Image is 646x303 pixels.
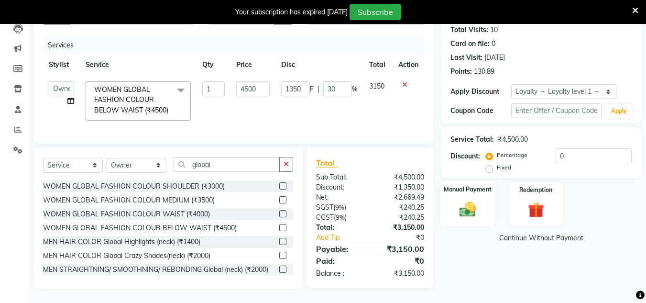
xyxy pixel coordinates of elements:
th: Service [80,54,197,76]
label: Manual Payment [444,185,492,194]
div: ₹240.25 [370,202,431,213]
th: Total [363,54,393,76]
span: WOMEN GLOBAL FASHION COLOUR BELOW WAIST (₹4500) [94,85,168,114]
div: Services [44,36,431,54]
span: 3150 [369,82,384,90]
input: Enter Offer / Coupon Code [511,103,602,118]
div: [DATE] [484,53,505,63]
span: % [352,84,358,94]
th: Action [393,54,424,76]
div: 10 [490,25,498,35]
th: Disc [275,54,363,76]
div: Payable: [309,243,370,255]
div: ₹0 [370,255,431,267]
div: Coupon Code [450,106,511,116]
span: SGST [316,203,333,212]
div: ( ) [309,202,370,213]
div: ₹4,500.00 [370,172,431,182]
div: MEN STRAIGHTNING/ SMOOTHNING/ REBONDING Global (neck) (₹2000) [43,265,268,275]
div: Your subscription has expired [DATE] [235,7,348,17]
label: Redemption [519,186,552,194]
label: Fixed [497,163,511,172]
th: Stylist [43,54,80,76]
div: ₹240.25 [370,213,431,223]
div: MEN HAIR COLOR Global Crazy Shades(neck) (₹2000) [43,251,210,261]
div: Balance : [309,269,370,279]
button: Apply [605,104,633,118]
div: Card on file: [450,39,490,49]
a: x [168,106,173,114]
div: ( ) [309,213,370,223]
th: Qty [197,54,231,76]
div: ₹2,669.49 [370,192,431,202]
div: 130.89 [474,67,494,77]
div: Paid: [309,255,370,267]
div: Last Visit: [450,53,482,63]
img: _gift.svg [523,200,549,220]
div: ₹3,150.00 [370,223,431,233]
div: Service Total: [450,135,494,145]
div: WOMEN GLOBAL FASHION COLOUR MEDIUM (₹3500) [43,195,215,205]
div: Apply Discount [450,87,511,97]
label: Percentage [497,151,527,159]
span: Total [316,158,338,168]
div: ₹1,350.00 [370,182,431,192]
span: | [318,84,319,94]
span: CGST [316,213,334,222]
div: ₹4,500.00 [498,135,528,145]
div: WOMEN GLOBAL FASHION COLOUR SHOULDER (₹3000) [43,181,225,191]
div: WOMEN GLOBAL FASHION COLOUR BELOW WAIST (₹4500) [43,223,237,233]
div: Discount: [309,182,370,192]
div: ₹0 [381,233,432,243]
div: Points: [450,67,472,77]
div: WOMEN GLOBAL FASHION COLOUR WAIST (₹4000) [43,209,210,219]
div: 0 [492,39,495,49]
input: Search or Scan [174,157,280,172]
div: Total: [309,223,370,233]
span: F [310,84,314,94]
div: Sub Total: [309,172,370,182]
img: _cash.svg [454,200,481,219]
div: Net: [309,192,370,202]
div: ₹3,150.00 [370,269,431,279]
span: 9% [336,213,345,221]
a: Add Tip [309,233,380,243]
div: ₹3,150.00 [370,243,431,255]
a: Continue Without Payment [443,233,639,243]
div: MEN HAIR COLOR Global Highlights (neck) (₹1400) [43,237,200,247]
div: Discount: [450,151,480,161]
div: Total Visits: [450,25,488,35]
button: Subscribe [350,4,401,20]
th: Price [230,54,275,76]
span: 9% [335,203,344,211]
